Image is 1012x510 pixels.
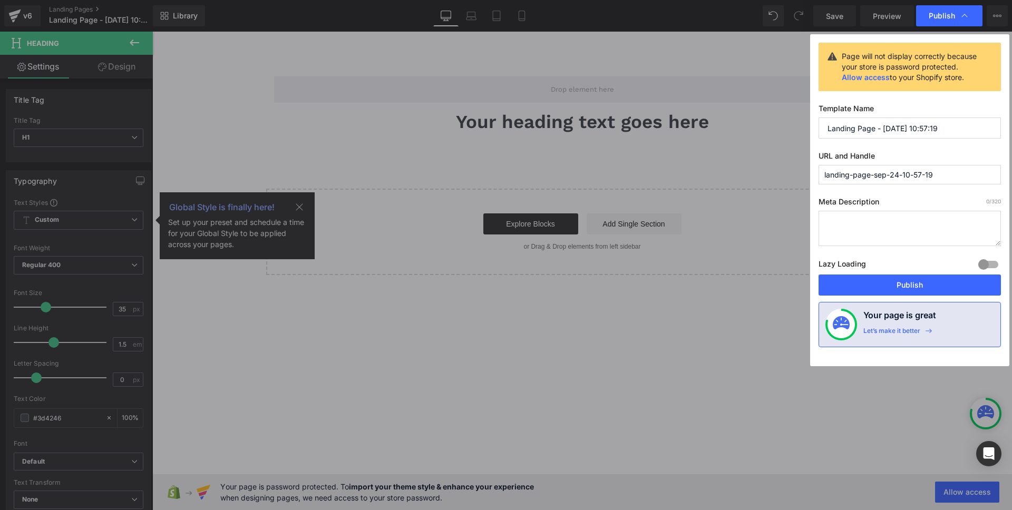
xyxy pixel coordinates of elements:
[819,274,1001,296] button: Publish
[842,73,890,82] a: Allow access
[833,316,850,333] img: onboarding-status.svg
[842,51,981,83] div: Page will not display correctly because your store is password protected. to your Shopify store.
[331,182,426,203] a: Explore Blocks
[986,198,1001,204] span: /320
[976,441,1001,466] div: Open Intercom Messenger
[819,104,1001,117] label: Template Name
[863,327,920,340] div: Let’s make it better
[863,309,936,327] h4: Your page is great
[819,257,866,274] label: Lazy Loading
[819,197,1001,211] label: Meta Description
[434,182,529,203] a: Add Single Section
[819,151,1001,165] label: URL and Handle
[131,211,729,219] p: or Drag & Drop elements from left sidebar
[986,198,989,204] span: 0
[929,11,955,21] span: Publish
